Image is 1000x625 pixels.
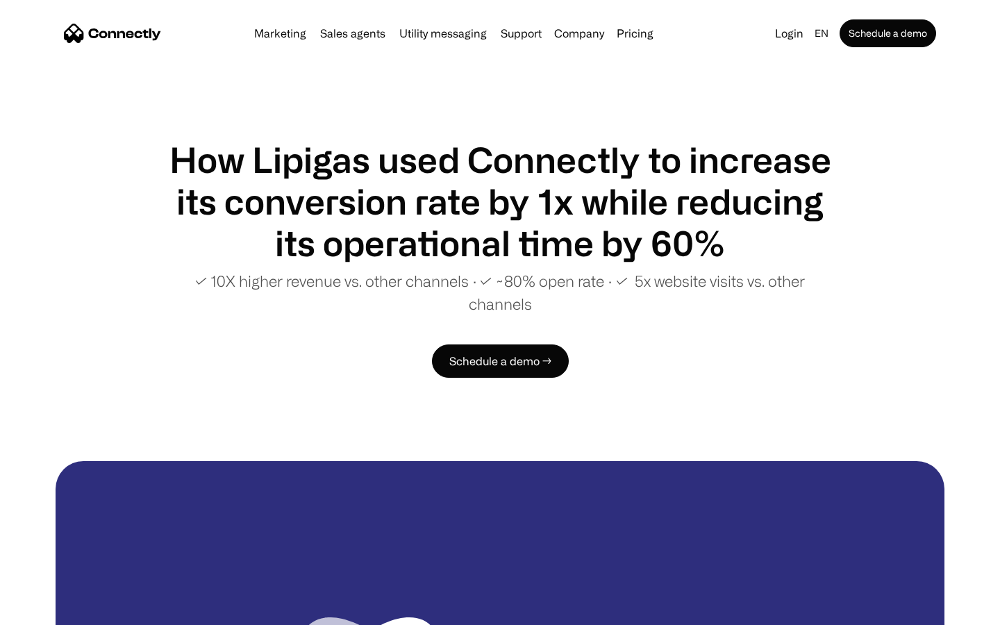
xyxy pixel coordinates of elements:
a: Login [769,24,809,43]
a: Sales agents [315,28,391,39]
a: Schedule a demo → [432,344,569,378]
div: Company [554,24,604,43]
h1: How Lipigas used Connectly to increase its conversion rate by 1x while reducing its operational t... [167,139,833,264]
div: en [815,24,828,43]
a: Support [495,28,547,39]
a: Pricing [611,28,659,39]
p: ✓ 10X higher revenue vs. other channels ∙ ✓ ~80% open rate ∙ ✓ 5x website visits vs. other channels [167,269,833,315]
a: Utility messaging [394,28,492,39]
a: Marketing [249,28,312,39]
a: Schedule a demo [840,19,936,47]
